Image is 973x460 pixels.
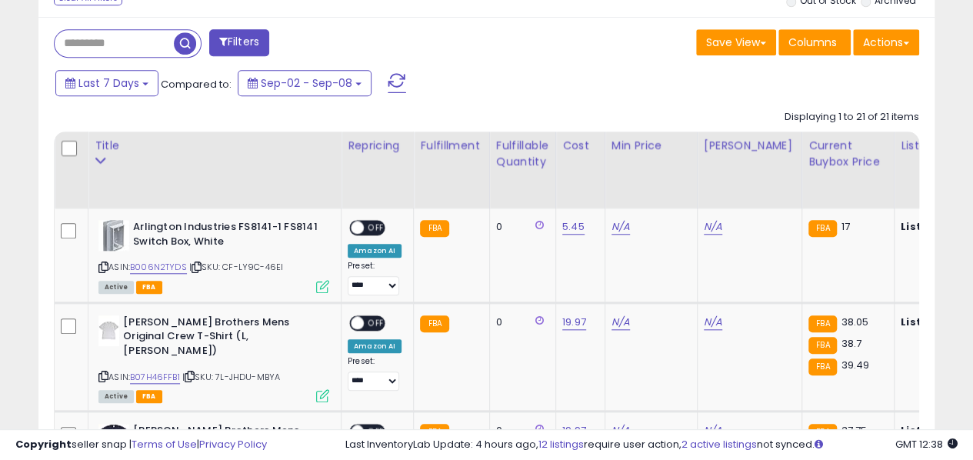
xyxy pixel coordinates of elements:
[364,222,388,235] span: OFF
[808,337,837,354] small: FBA
[696,29,776,55] button: Save View
[895,437,958,452] span: 2025-09-17 12:38 GMT
[611,138,691,154] div: Min Price
[209,29,269,56] button: Filters
[15,438,267,452] div: seller snap | |
[562,219,585,235] a: 5.45
[841,358,869,372] span: 39.49
[348,261,402,295] div: Preset:
[55,70,158,96] button: Last 7 Days
[261,75,352,91] span: Sep-02 - Sep-08
[788,35,837,50] span: Columns
[136,281,162,294] span: FBA
[538,437,584,452] a: 12 listings
[808,315,837,332] small: FBA
[611,219,630,235] a: N/A
[778,29,851,55] button: Columns
[98,281,134,294] span: All listings currently available for purchase on Amazon
[420,220,448,237] small: FBA
[98,220,329,292] div: ASIN:
[348,244,402,258] div: Amazon AI
[611,315,630,330] a: N/A
[562,315,586,330] a: 19.97
[681,437,757,452] a: 2 active listings
[123,315,310,362] b: [PERSON_NAME] Brothers Mens Original Crew T-Shirt (L, [PERSON_NAME])
[130,261,187,274] a: B006N2TYDS
[189,261,283,273] span: | SKU: CF-LY9C-46EI
[161,77,232,92] span: Compared to:
[808,138,888,170] div: Current Buybox Price
[841,219,849,234] span: 17
[130,371,180,384] a: B07H46FFB1
[364,316,388,329] span: OFF
[901,219,971,234] b: Listed Price:
[199,437,267,452] a: Privacy Policy
[841,315,868,329] span: 38.05
[98,315,119,346] img: 318GdxCkuyL._SL40_.jpg
[901,315,971,329] b: Listed Price:
[133,220,320,252] b: Arlington Industries FS8141-1 FS8141 Switch Box, White
[420,138,482,154] div: Fulfillment
[420,315,448,332] small: FBA
[808,220,837,237] small: FBA
[78,75,139,91] span: Last 7 Days
[704,219,722,235] a: N/A
[98,390,134,403] span: All listings currently available for purchase on Amazon
[785,110,919,125] div: Displaying 1 to 21 of 21 items
[496,138,549,170] div: Fulfillable Quantity
[98,315,329,401] div: ASIN:
[704,315,722,330] a: N/A
[562,138,598,154] div: Cost
[841,336,861,351] span: 38.7
[132,437,197,452] a: Terms of Use
[348,339,402,353] div: Amazon AI
[238,70,372,96] button: Sep-02 - Sep-08
[98,220,129,251] img: 313NluliB0L._SL40_.jpg
[808,358,837,375] small: FBA
[348,138,407,154] div: Repricing
[136,390,162,403] span: FBA
[95,138,335,154] div: Title
[345,438,958,452] div: Last InventoryLab Update: 4 hours ago, require user action, not synced.
[348,356,402,391] div: Preset:
[496,220,544,234] div: 0
[853,29,919,55] button: Actions
[496,315,544,329] div: 0
[704,138,795,154] div: [PERSON_NAME]
[182,371,280,383] span: | SKU: 7L-JHDU-MBYA
[15,437,72,452] strong: Copyright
